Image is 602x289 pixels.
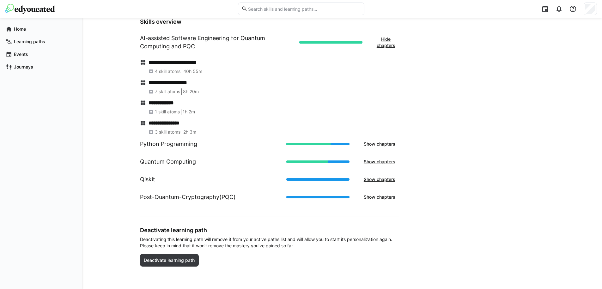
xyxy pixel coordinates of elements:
span: 7 skill atoms [155,88,180,95]
h1: Post-Quantum-Cryptography(PQC) [140,193,236,201]
span: 3 skill atoms [155,129,180,135]
button: Show chapters [360,138,399,150]
h3: Deactivate learning path [140,226,399,234]
span: Deactivate learning path [143,257,196,263]
button: Deactivate learning path [140,254,199,267]
span: 40h 55m [183,68,202,75]
h1: Qiskit [140,175,155,184]
h1: AI-assisted Software Engineering for Quantum Computing and PQC [140,34,294,51]
h1: Quantum Computing [140,158,196,166]
span: 8h 20m [183,88,199,95]
h3: Skills overview [140,18,399,25]
span: Show chapters [363,159,396,165]
button: Hide chapters [373,33,399,52]
span: 2h 3m [183,129,196,135]
button: Show chapters [360,155,399,168]
span: Deactivating this learning path will remove it from your active paths list and will allow you to ... [140,236,399,249]
span: Show chapters [363,176,396,183]
span: 1h 2m [183,109,195,115]
button: Show chapters [360,191,399,203]
h1: Python Programming [140,140,197,148]
span: Hide chapters [376,36,396,49]
span: 1 skill atoms [155,109,180,115]
button: Show chapters [360,173,399,186]
span: Show chapters [363,141,396,147]
input: Search skills and learning paths… [247,6,361,12]
span: Show chapters [363,194,396,200]
span: 4 skill atoms [155,68,180,75]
